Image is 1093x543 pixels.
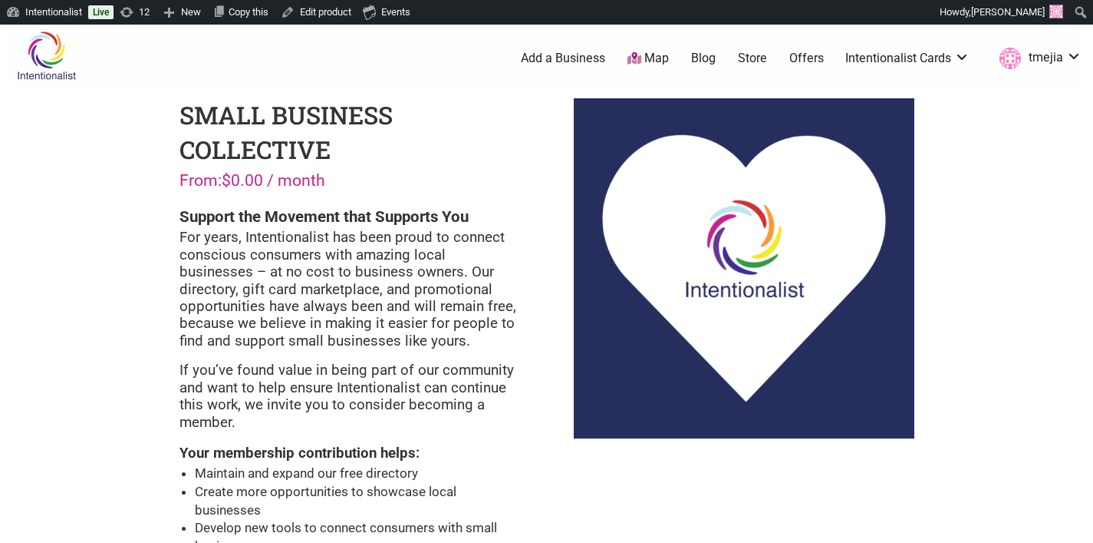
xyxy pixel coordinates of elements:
h2: Your membership contribution helps: [179,443,519,463]
span: $ [222,171,231,190]
span: From: [179,171,222,190]
p: For years, Intentionalist has been proud to connect conscious consumers with amazing local busine... [179,229,519,349]
a: Store [738,50,767,67]
a: tmejia [992,45,1081,72]
span: [PERSON_NAME] [971,6,1045,18]
li: Create more opportunities to showcase local businesses [195,483,519,520]
a: Map [627,50,669,68]
p: If you’ve found value in being part of our community and want to help ensure Intentionalist can c... [179,362,519,431]
h1: Support the Movement that Supports You [179,206,519,228]
li: Maintain and expand our free directory [195,465,519,483]
a: Live [88,5,114,19]
img: Intentionalist [10,31,83,81]
h1: Small Business Collective [179,98,393,166]
img: Small Business Membership [574,98,914,439]
a: Intentionalist Cards [845,50,970,67]
a: Add a Business [521,50,605,67]
bdi: 0.00 [222,171,263,190]
a: Offers [789,50,824,67]
a: Blog [691,50,716,67]
span: / month [267,171,325,190]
